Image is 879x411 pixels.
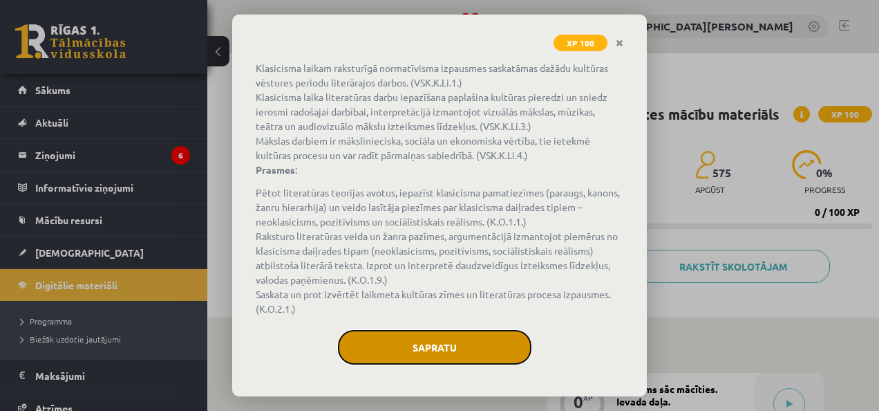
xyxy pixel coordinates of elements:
li: Saskata un prot izvērtēt laikmeta kultūras zīmes un literatūras procesa izpausmes. (K.O.2.1.) [256,287,623,316]
li: Pētot literatūras teorijas avotus, iepazīst klasicisma pamatiezīmes (paraugs, kanons, žanru hiera... [256,185,623,229]
strong: Prasmes [256,163,295,176]
li: Raksturo literatūras veida un žanra pazīmes, argumentācijā izmantojot piemērus no klasicisma daiļ... [256,229,623,287]
a: Close [607,30,632,57]
li: Mākslas darbiem ir mākslinieciska, sociāla un ekonomiska vērtība, tie ietekmē kultūras procesu un... [256,134,623,163]
span: XP 100 [554,35,607,51]
p: : [256,163,623,177]
li: Klasicisma laika literatūras darbu iepazīšana paplašina kultūras pieredzi un sniedz ierosmi radoš... [256,90,623,134]
li: Klasicisma laikam raksturīgā normatīvisma izpausmes saskatāmas dažādu kultūras vēstures periodu l... [256,61,623,90]
button: Sapratu [338,330,531,365]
